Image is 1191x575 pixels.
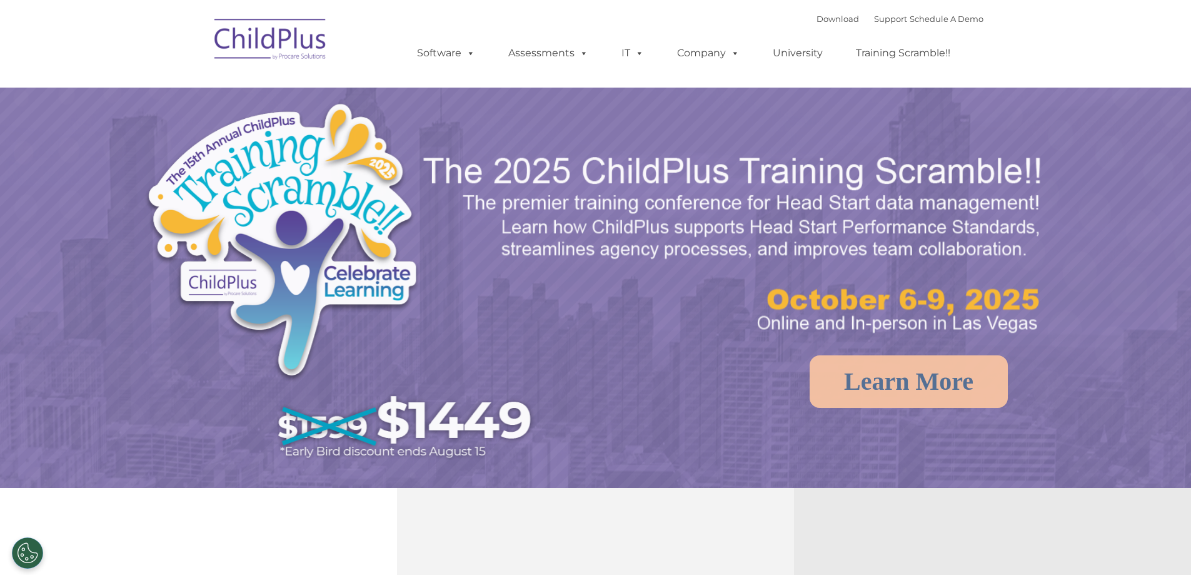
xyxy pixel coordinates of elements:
[609,41,656,66] a: IT
[760,41,835,66] a: University
[496,41,601,66] a: Assessments
[843,41,963,66] a: Training Scramble!!
[665,41,752,66] a: Company
[817,14,983,24] font: |
[12,537,43,569] button: Cookies Settings
[208,10,333,73] img: ChildPlus by Procare Solutions
[810,355,1008,408] a: Learn More
[817,14,859,24] a: Download
[874,14,907,24] a: Support
[910,14,983,24] a: Schedule A Demo
[405,41,488,66] a: Software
